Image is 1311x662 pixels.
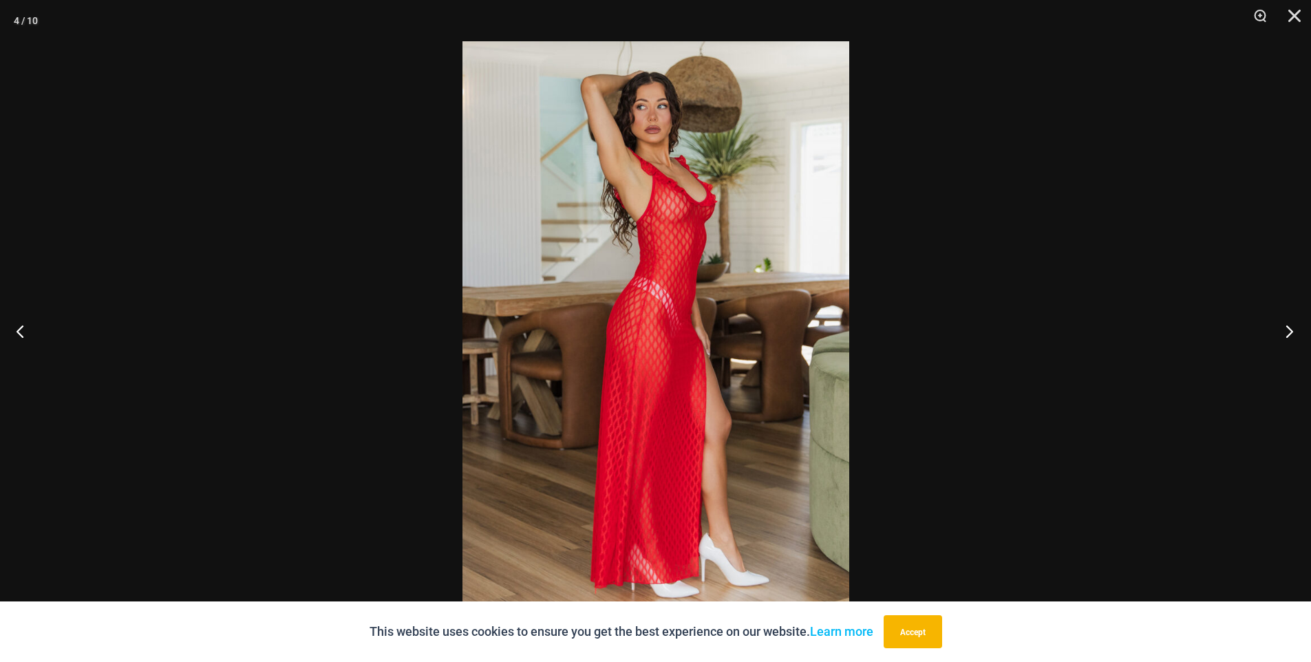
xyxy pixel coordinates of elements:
img: Sometimes Red 587 Dress 05 [462,41,849,621]
p: This website uses cookies to ensure you get the best experience on our website. [370,621,873,642]
button: Next [1259,297,1311,365]
a: Learn more [810,624,873,639]
button: Accept [884,615,942,648]
div: 4 / 10 [14,10,38,31]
